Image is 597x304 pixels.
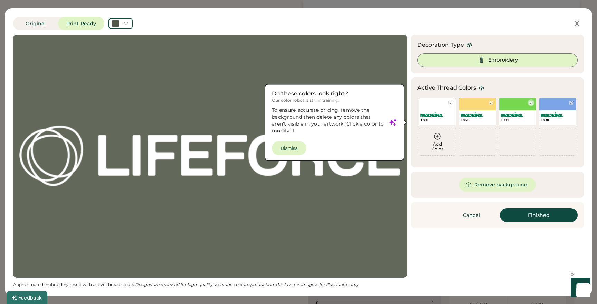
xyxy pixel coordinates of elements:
div: 1901 [501,118,534,123]
div: Decoration Type [417,41,464,49]
div: 1801 [420,118,454,123]
iframe: Front Chat [564,273,594,303]
em: Designs are reviewed for high-quality assurance before production; this low-res image is for illu... [135,282,359,287]
div: Add Color [419,142,456,151]
div: Approximated embroidery result with active thread colors. [13,282,407,287]
button: Print Ready [58,17,104,30]
img: Madeira%20Logo.svg [461,112,483,117]
button: Cancel [447,208,496,222]
img: Thread%20Selected.svg [477,56,485,64]
img: Madeira%20Logo.svg [541,112,563,117]
button: Finished [500,208,578,222]
button: Remove background [459,178,536,192]
button: Original [13,17,58,30]
div: 1830 [541,118,575,123]
div: Active Thread Colors [417,84,476,92]
img: Madeira%20Logo.svg [501,112,523,117]
div: 1861 [461,118,494,123]
div: Embroidery [488,57,518,64]
img: Madeira%20Logo.svg [420,112,443,117]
